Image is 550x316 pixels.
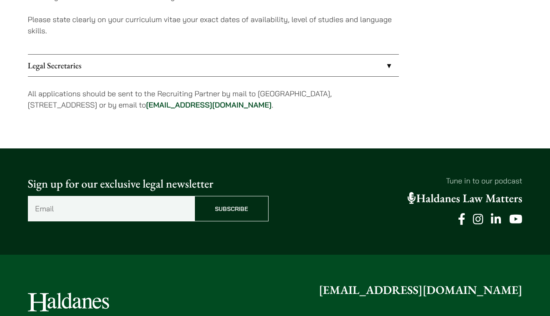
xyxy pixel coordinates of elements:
a: [EMAIL_ADDRESS][DOMAIN_NAME] [319,283,523,298]
input: Email [28,196,194,221]
p: All applications should be sent to the Recruiting Partner by mail to [GEOGRAPHIC_DATA], [STREET_A... [28,88,399,110]
img: Logo of Haldanes [28,293,109,311]
a: Legal Secretaries [28,55,399,76]
p: Tune in to our podcast [282,175,523,186]
a: [EMAIL_ADDRESS][DOMAIN_NAME] [146,100,272,110]
p: Sign up for our exclusive legal newsletter [28,175,269,193]
a: Haldanes Law Matters [408,191,523,206]
input: Subscribe [194,196,269,221]
p: Please state clearly on your curriculum vitae your exact dates of availability, level of studies ... [28,14,399,36]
